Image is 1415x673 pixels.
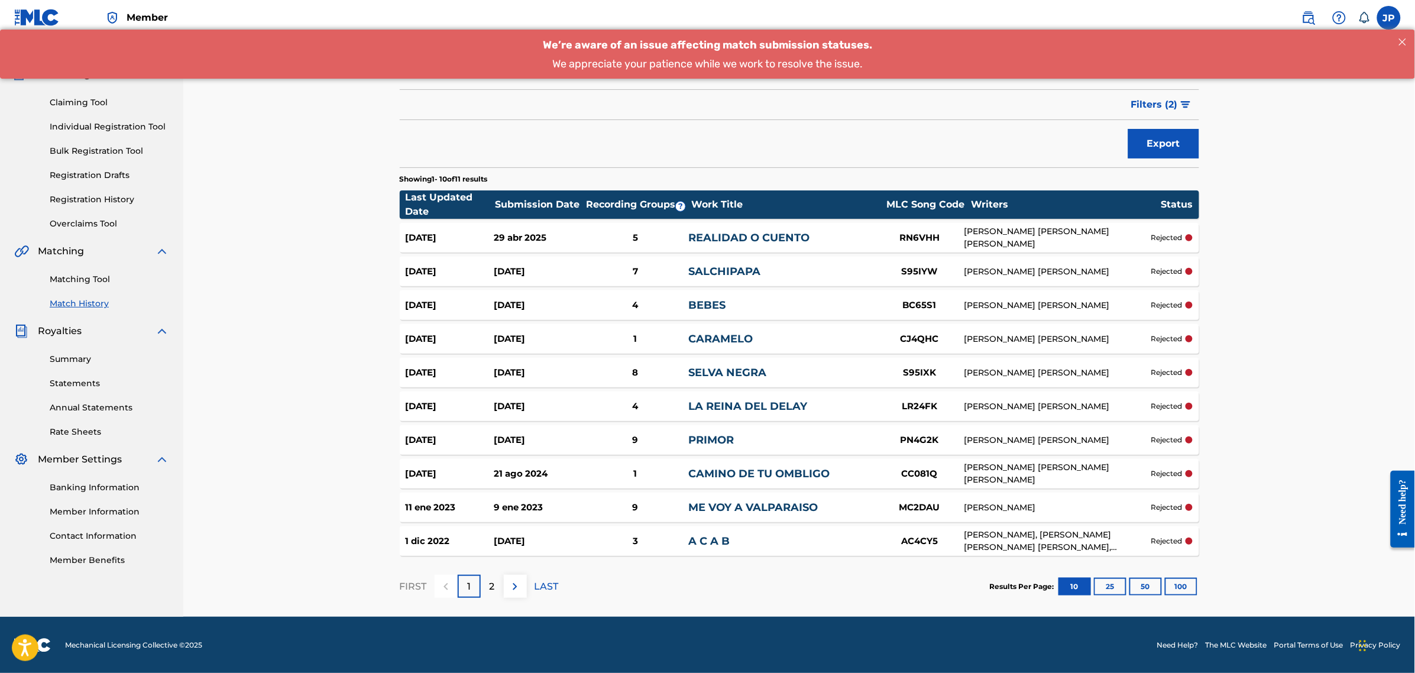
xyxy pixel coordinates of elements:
div: Arrastrar [1359,628,1367,664]
a: Public Search [1297,6,1320,30]
div: 9 [582,501,689,515]
p: rejected [1151,435,1182,445]
a: A C A B [688,535,730,548]
a: Banking Information [50,481,169,494]
a: SELVA NEGRA [688,366,766,379]
a: Need Help? [1157,640,1199,651]
div: [PERSON_NAME] [PERSON_NAME] [964,367,1151,379]
div: [PERSON_NAME] [PERSON_NAME] [964,333,1151,345]
button: 50 [1129,578,1162,596]
div: Writers [971,198,1160,212]
div: 1 [582,332,689,346]
p: rejected [1151,536,1182,546]
a: Member Benefits [50,554,169,567]
img: expand [155,244,169,258]
a: Rate Sheets [50,426,169,438]
div: S95IXK [875,366,964,380]
div: [DATE] [406,366,494,380]
div: AC4CY5 [875,535,964,548]
img: expand [155,324,169,338]
a: Summary [50,353,169,365]
div: [DATE] [406,433,494,447]
div: [DATE] [494,265,582,279]
a: Match History [50,297,169,310]
div: [DATE] [494,366,582,380]
div: 29 abr 2025 [494,231,582,245]
span: Mechanical Licensing Collective © 2025 [65,640,202,651]
div: [PERSON_NAME] [PERSON_NAME] [964,400,1151,413]
div: [PERSON_NAME] [PERSON_NAME] [964,434,1151,446]
img: logo [14,638,51,652]
div: 21 ago 2024 [494,467,582,481]
span: Member [127,11,168,24]
p: rejected [1151,401,1182,412]
div: [PERSON_NAME] [PERSON_NAME] [964,266,1151,278]
iframe: Resource Center [1382,462,1415,557]
div: [DATE] [494,332,582,346]
div: Status [1161,198,1193,212]
div: User Menu [1377,6,1401,30]
img: search [1301,11,1316,25]
p: Results Per Page: [990,581,1057,592]
a: REALIDAD O CUENTO [688,231,810,244]
a: Registration Drafts [50,169,169,182]
div: [PERSON_NAME] [PERSON_NAME] [964,299,1151,312]
p: rejected [1151,334,1182,344]
button: 10 [1058,578,1091,596]
div: 11 ene 2023 [406,501,494,515]
div: RN6VHH [875,231,964,245]
div: Recording Groups [584,198,691,212]
div: [DATE] [494,535,582,548]
div: MC2DAU [875,501,964,515]
img: Matching [14,244,29,258]
img: Top Rightsholder [105,11,119,25]
button: Filters (2) [1124,90,1199,119]
span: Member Settings [38,452,122,467]
div: 1 [582,467,689,481]
div: Submission Date [495,198,584,212]
div: Help [1327,6,1351,30]
p: 1 [467,580,471,594]
p: Showing 1 - 10 of 11 results [400,174,488,185]
a: Overclaims Tool [50,218,169,230]
div: CJ4QHC [875,332,964,346]
div: [DATE] [494,433,582,447]
img: Member Settings [14,452,28,467]
div: [PERSON_NAME] [PERSON_NAME] [PERSON_NAME] [964,461,1151,486]
a: BEBES [688,299,726,312]
span: Filters ( 2 ) [1131,98,1178,112]
div: [DATE] [406,400,494,413]
a: PRIMOR [688,433,734,446]
div: Last Updated Date [406,190,494,219]
div: 1 dic 2022 [406,535,494,548]
span: We’re aware of an issue affecting match submission statuses. [543,9,872,22]
div: Work Title [691,198,880,212]
button: Export [1128,129,1199,158]
div: [DATE] [406,467,494,481]
a: Registration History [50,193,169,206]
div: [PERSON_NAME] [964,501,1151,514]
p: FIRST [400,580,427,594]
div: [DATE] [494,400,582,413]
a: The MLC Website [1206,640,1267,651]
div: [DATE] [406,299,494,312]
a: Claiming Tool [50,96,169,109]
a: Member Information [50,506,169,518]
button: 25 [1094,578,1126,596]
div: PN4G2K [875,433,964,447]
a: Contact Information [50,530,169,542]
p: rejected [1151,266,1182,277]
div: LR24FK [875,400,964,413]
div: Widget de chat [1356,616,1415,673]
div: [PERSON_NAME], [PERSON_NAME] [PERSON_NAME] [PERSON_NAME], [PERSON_NAME] [PERSON_NAME] [PERSON_NAM... [964,529,1151,554]
div: [DATE] [406,332,494,346]
div: MLC Song Code [882,198,970,212]
div: 7 [582,265,689,279]
span: ? [676,202,685,211]
div: 5 [582,231,689,245]
div: 8 [582,366,689,380]
div: 4 [582,299,689,312]
div: [PERSON_NAME] [PERSON_NAME] [PERSON_NAME] [964,225,1151,250]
